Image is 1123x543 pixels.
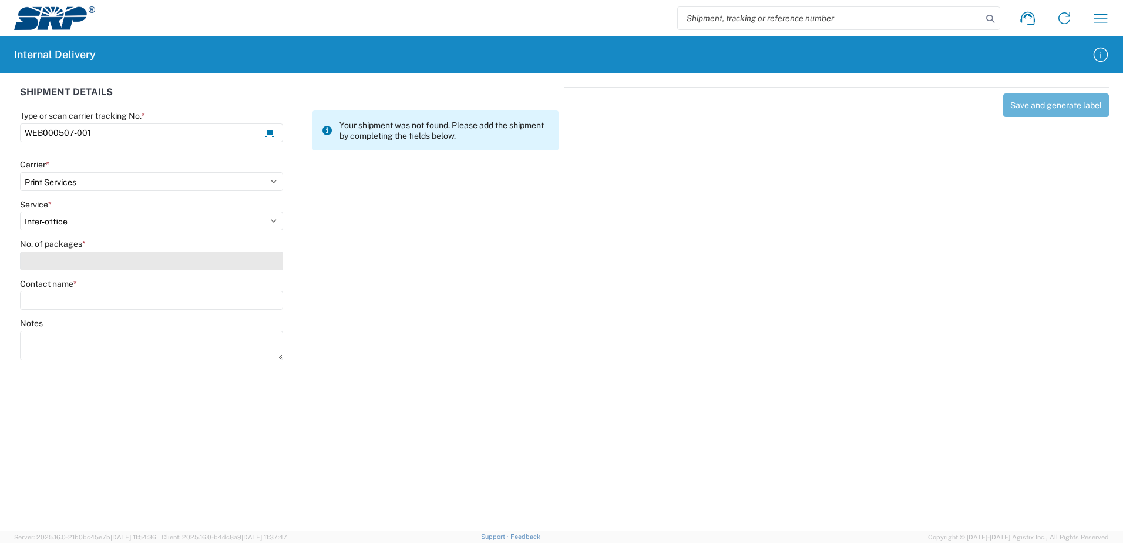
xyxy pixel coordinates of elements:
[162,534,287,541] span: Client: 2025.16.0-b4dc8a9
[241,534,287,541] span: [DATE] 11:37:47
[20,159,49,170] label: Carrier
[20,199,52,210] label: Service
[20,87,559,110] div: SHIPMENT DETAILS
[20,318,43,329] label: Notes
[110,534,156,541] span: [DATE] 11:54:36
[14,534,156,541] span: Server: 2025.16.0-21b0bc45e7b
[339,120,549,141] span: Your shipment was not found. Please add the shipment by completing the fields below.
[928,532,1109,542] span: Copyright © [DATE]-[DATE] Agistix Inc., All Rights Reserved
[14,48,96,62] h2: Internal Delivery
[14,6,95,30] img: srp
[678,7,982,29] input: Shipment, tracking or reference number
[20,239,86,249] label: No. of packages
[20,279,77,289] label: Contact name
[481,533,510,540] a: Support
[20,110,145,121] label: Type or scan carrier tracking No.
[510,533,540,540] a: Feedback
